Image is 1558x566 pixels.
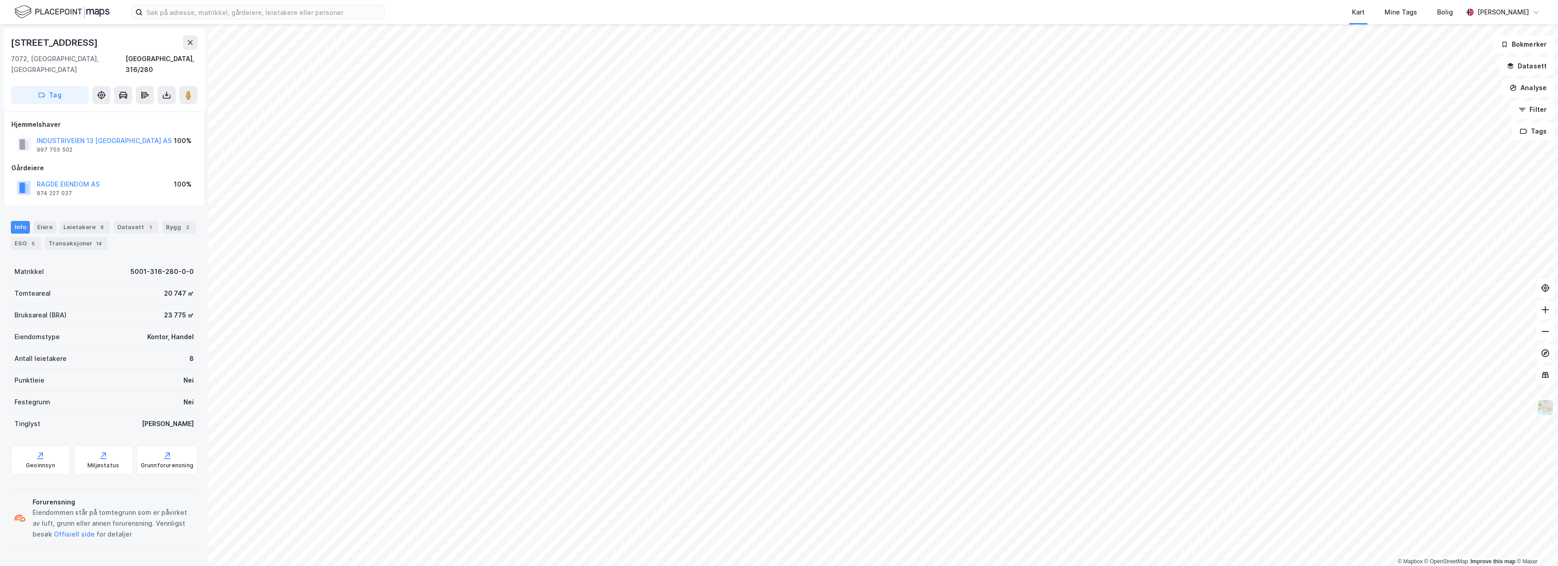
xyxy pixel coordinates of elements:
[29,239,38,248] div: 5
[1437,7,1453,18] div: Bolig
[11,163,197,173] div: Gårdeiere
[183,375,194,386] div: Nei
[14,353,67,364] div: Antall leietakere
[183,397,194,408] div: Nei
[147,331,194,342] div: Kontor, Handel
[11,53,125,75] div: 7072, [GEOGRAPHIC_DATA], [GEOGRAPHIC_DATA]
[125,53,197,75] div: [GEOGRAPHIC_DATA], 316/280
[1511,101,1554,119] button: Filter
[97,223,106,232] div: 8
[189,353,194,364] div: 8
[14,331,60,342] div: Eiendomstype
[1502,79,1554,97] button: Analyse
[164,288,194,299] div: 20 747 ㎡
[130,266,194,277] div: 5001-316-280-0-0
[87,462,119,469] div: Miljøstatus
[174,179,192,190] div: 100%
[26,462,55,469] div: Geoinnsyn
[1493,35,1554,53] button: Bokmerker
[1471,558,1515,565] a: Improve this map
[11,237,41,250] div: ESG
[1352,7,1365,18] div: Kart
[94,239,104,248] div: 14
[162,221,196,234] div: Bygg
[143,5,385,19] input: Søk på adresse, matrikkel, gårdeiere, leietakere eller personer
[11,221,30,234] div: Info
[34,221,56,234] div: Eiere
[164,310,194,321] div: 23 775 ㎡
[142,418,194,429] div: [PERSON_NAME]
[114,221,159,234] div: Datasett
[141,462,193,469] div: Grunnforurensning
[37,146,72,153] div: 997 755 502
[183,223,192,232] div: 2
[1499,57,1554,75] button: Datasett
[45,237,107,250] div: Transaksjoner
[14,288,51,299] div: Tomteareal
[1537,399,1554,416] img: Z
[11,119,197,130] div: Hjemmelshaver
[14,418,40,429] div: Tinglyst
[14,266,44,277] div: Matrikkel
[1424,558,1468,565] a: OpenStreetMap
[33,507,194,540] div: Eiendommen står på tomtegrunn som er påvirket av luft, grunn eller annen forurensning. Vennligst ...
[1477,7,1529,18] div: [PERSON_NAME]
[14,397,50,408] div: Festegrunn
[14,4,110,20] img: logo.f888ab2527a4732fd821a326f86c7f29.svg
[1512,122,1554,140] button: Tags
[37,190,72,197] div: 974 227 037
[146,223,155,232] div: 1
[11,86,89,104] button: Tag
[60,221,110,234] div: Leietakere
[1385,7,1417,18] div: Mine Tags
[14,310,67,321] div: Bruksareal (BRA)
[14,375,44,386] div: Punktleie
[1513,523,1558,566] iframe: Chat Widget
[1513,523,1558,566] div: Kontrollprogram for chat
[33,497,194,508] div: Forurensning
[174,135,192,146] div: 100%
[11,35,100,50] div: [STREET_ADDRESS]
[1398,558,1423,565] a: Mapbox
